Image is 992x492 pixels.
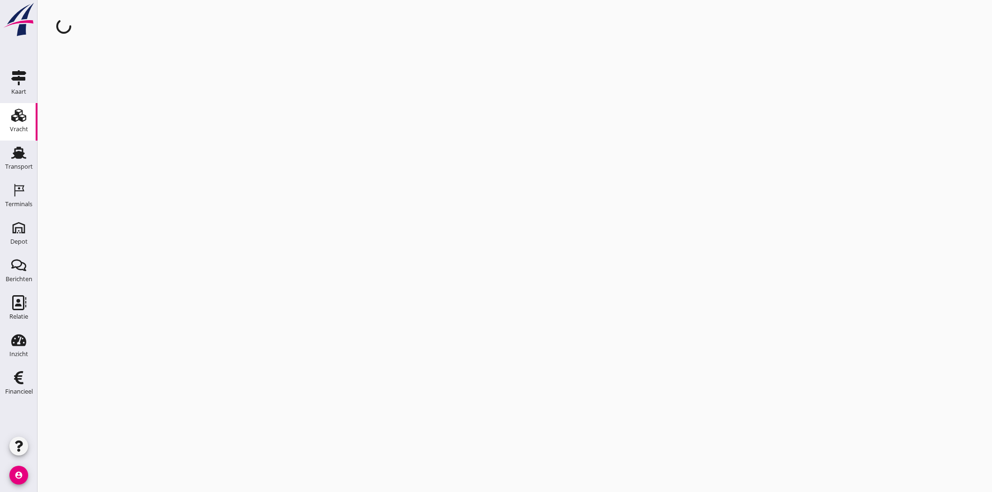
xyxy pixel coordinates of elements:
div: Vracht [10,126,28,132]
div: Terminals [5,201,32,207]
i: account_circle [9,466,28,485]
img: logo-small.a267ee39.svg [2,2,36,37]
div: Kaart [11,89,26,95]
div: Financieel [5,388,33,395]
div: Depot [10,239,28,245]
div: Berichten [6,276,32,282]
div: Inzicht [9,351,28,357]
div: Relatie [9,313,28,320]
div: Transport [5,164,33,170]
